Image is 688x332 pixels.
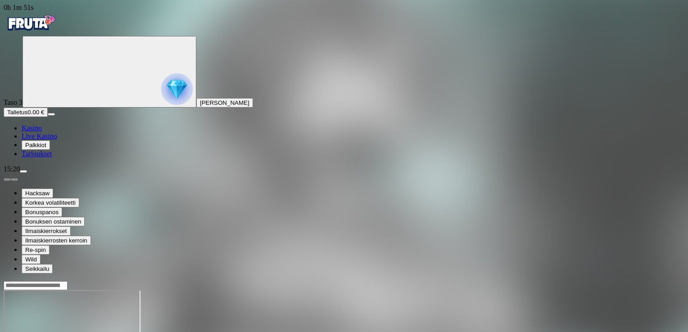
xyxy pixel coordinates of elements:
span: Talletus [7,109,27,116]
span: user session time [4,4,34,11]
span: 0.00 € [27,109,44,116]
a: gift-inverted iconTarjoukset [22,150,52,157]
span: Hacksaw [25,190,50,197]
input: Search [4,281,68,290]
button: Hacksaw [22,188,53,198]
button: Ilmaiskierrosten kerroin [22,236,91,245]
button: next slide [11,178,18,181]
span: Bonuksen ostaminen [25,218,81,225]
span: Palkkiot [25,142,46,148]
img: reward progress [161,73,193,105]
button: Talletusplus icon0.00 € [4,108,48,117]
button: Korkea volatiliteetti [22,198,79,207]
button: Ilmaiskierrokset [22,226,71,236]
span: Taso 3 [4,99,23,106]
span: Korkea volatiliteetti [25,199,76,206]
span: 15:20 [4,165,20,173]
span: Ilmaiskierrokset [25,228,67,234]
button: reward progress [23,36,196,108]
button: prev slide [4,178,11,181]
span: Wild [25,256,37,263]
a: diamond iconKasino [22,124,42,132]
button: reward iconPalkkiot [22,140,50,150]
img: Fruta [4,12,58,34]
button: Bonuspanos [22,207,62,217]
span: Seikkailu [25,265,49,272]
span: Tarjoukset [22,150,52,157]
button: menu [20,170,27,173]
button: [PERSON_NAME] [196,98,253,108]
a: Fruta [4,28,58,36]
span: Ilmaiskierrosten kerroin [25,237,87,244]
button: menu [48,113,55,116]
span: Re-spin [25,247,46,253]
span: Live Kasino [22,132,57,140]
span: Bonuspanos [25,209,59,215]
button: Re-spin [22,245,50,255]
nav: Primary [4,12,684,158]
button: Bonuksen ostaminen [22,217,85,226]
button: Wild [22,255,41,264]
a: poker-chip iconLive Kasino [22,132,57,140]
button: Seikkailu [22,264,53,274]
span: [PERSON_NAME] [200,99,249,106]
span: Kasino [22,124,42,132]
